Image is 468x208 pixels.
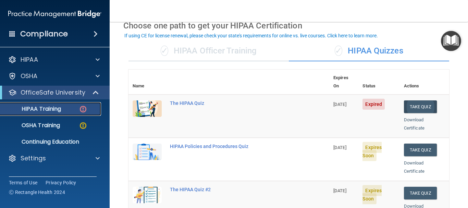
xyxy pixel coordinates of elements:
p: Continuing Education [4,138,98,145]
p: HIPAA [21,56,38,64]
a: HIPAA [8,56,100,64]
th: Status [358,70,399,95]
img: warning-circle.0cc9ac19.png [79,121,87,130]
a: OfficeSafe University [8,88,99,97]
a: Settings [8,154,100,162]
a: OSHA [8,72,100,80]
th: Expires On [329,70,358,95]
span: [DATE] [333,188,346,193]
p: OSHA [21,72,38,80]
p: HIPAA Training [4,106,61,112]
span: [DATE] [333,102,346,107]
div: HIPAA Policies and Procedures Quiz [170,144,295,149]
th: Name [128,70,166,95]
a: Privacy Policy [46,179,76,186]
div: If using CE for license renewal, please check your state's requirements for online vs. live cours... [124,33,378,38]
h4: Compliance [20,29,68,39]
span: Expired [362,99,385,110]
span: ✓ [161,46,168,56]
button: Take Quiz [404,144,437,156]
span: Expires Soon [362,142,382,161]
p: Settings [21,154,46,162]
img: danger-circle.6113f641.png [79,105,87,113]
div: HIPAA Officer Training [128,41,289,61]
button: Take Quiz [404,187,437,199]
span: [DATE] [333,145,346,150]
a: Download Certificate [404,117,424,131]
button: Take Quiz [404,100,437,113]
div: Choose one path to get your HIPAA Certification [123,16,454,36]
img: PMB logo [8,7,101,21]
div: The HIPAA Quiz [170,100,295,106]
button: If using CE for license renewal, please check your state's requirements for online vs. live cours... [123,32,379,39]
button: Open Resource Center [441,31,461,51]
th: Actions [400,70,449,95]
span: Expires Soon [362,185,382,204]
span: Ⓒ Rectangle Health 2024 [9,189,65,196]
div: HIPAA Quizzes [289,41,449,61]
a: Download Certificate [404,160,424,174]
p: OfficeSafe University [21,88,85,97]
p: OSHA Training [4,122,60,129]
div: The HIPAA Quiz #2 [170,187,295,192]
a: Terms of Use [9,179,37,186]
span: ✓ [335,46,342,56]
